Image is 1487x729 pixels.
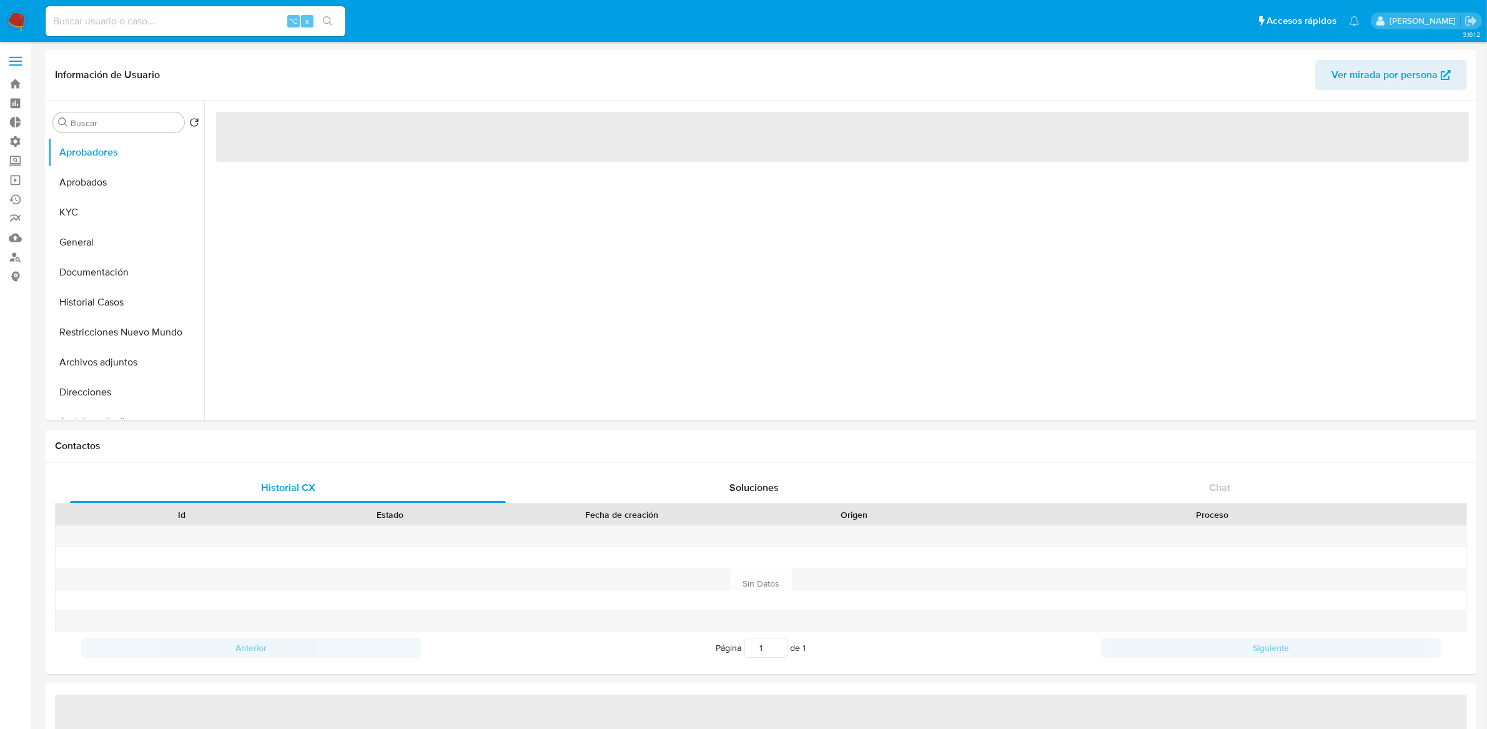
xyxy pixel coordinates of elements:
button: Aprobados [48,167,204,197]
button: Historial Casos [48,287,204,317]
input: Buscar usuario o caso... [46,13,345,29]
span: Página de [716,638,806,658]
div: Fecha de creación [503,508,741,521]
div: Estado [294,508,485,521]
button: Archivos adjuntos [48,347,204,377]
span: Historial CX [261,480,315,495]
button: search-icon [315,12,340,30]
span: Soluciones [729,480,779,495]
a: Salir [1465,14,1478,27]
button: Documentación [48,257,204,287]
span: s [305,15,309,27]
button: Aprobadores [48,137,204,167]
a: Notificaciones [1349,16,1360,26]
h1: Contactos [55,440,1467,452]
button: Restricciones Nuevo Mundo [48,317,204,347]
input: Buscar [71,117,179,129]
span: Accesos rápidos [1267,14,1336,27]
p: jessica.fukman@mercadolibre.com [1390,15,1460,27]
span: Ver mirada por persona [1331,60,1438,90]
span: Chat [1209,480,1230,495]
button: Ver mirada por persona [1315,60,1467,90]
button: Anterior [81,638,421,658]
div: Origen [759,508,949,521]
button: KYC [48,197,204,227]
span: ‌ [216,112,1469,162]
div: Proceso [967,508,1458,521]
button: Anticipos de dinero [48,407,204,437]
button: Siguiente [1101,638,1441,658]
span: ⌥ [289,15,298,27]
div: Id [86,508,277,521]
h1: Información de Usuario [55,69,160,81]
button: General [48,227,204,257]
span: 1 [803,642,806,654]
button: Direcciones [48,377,204,407]
button: Volver al orden por defecto [189,117,199,131]
button: Buscar [58,117,68,127]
